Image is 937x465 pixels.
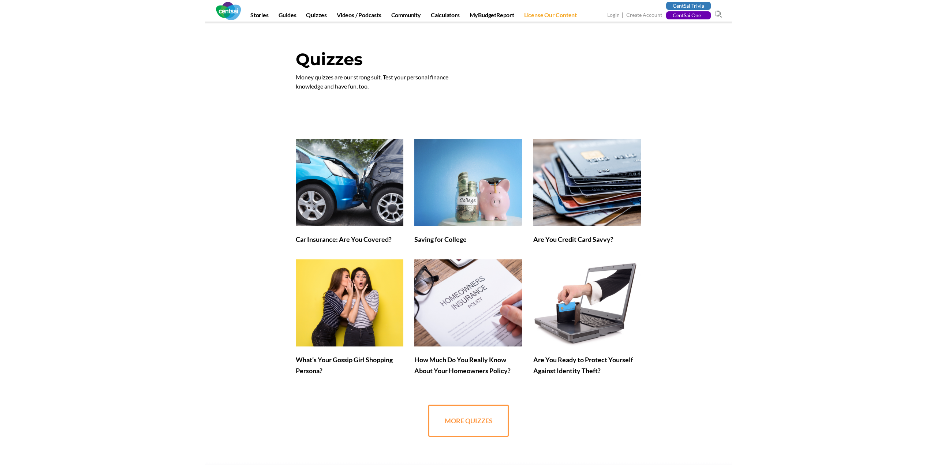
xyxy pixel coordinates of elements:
a: How Much Do You Really Know About Your Homeowners Policy? [414,356,511,375]
a: Calculators [426,11,464,22]
a: Car Insurance: Are You Covered? [296,235,392,243]
img: What’s Your Gossip Girl Shopping Persona? [296,259,404,346]
a: Guides [274,11,301,22]
img: Are You Credit Card Savvy? [533,139,641,226]
a: Login [607,12,620,19]
img: CentSai [216,2,241,20]
a: What’s Your Gossip Girl Shopping Persona? [296,356,393,375]
a: CentSai One [666,11,711,19]
a: Are You Ready to Protect Yourself Against Identity Theft? [533,356,633,375]
img: Car Insurance: Are You Covered? [296,139,404,226]
a: Videos / Podcasts [332,11,386,22]
a: CentSai Trivia [666,2,711,10]
a: Stories [246,11,273,22]
a: MORE QUIZZES [428,405,509,437]
a: Saving for College [414,235,467,243]
img: How Much Do You Really Know About Your Homeowners Policy? [414,259,522,346]
a: Are You Credit Card Savvy? [533,235,613,243]
a: Create Account [626,12,662,19]
span: | [621,11,625,19]
a: Quizzes [302,11,331,22]
a: Community [387,11,425,22]
img: Are You Ready to Protect Yourself Against Identity Theft? [533,259,641,346]
a: License Our Content [520,11,581,22]
img: Saving for College [414,139,522,226]
p: Money quizzes are our strong suit. Test your personal finance knowledge and have fun, too. [296,73,475,91]
h1: Quizzes [296,49,642,73]
a: MyBudgetReport [465,11,519,22]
